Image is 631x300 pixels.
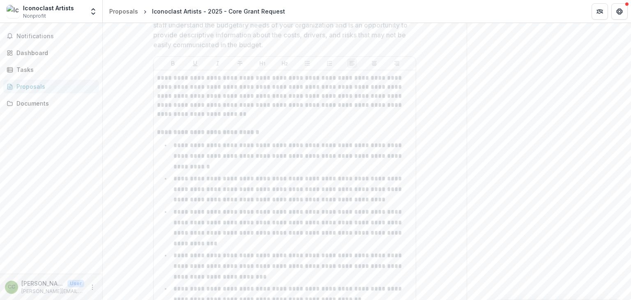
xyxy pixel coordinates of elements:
p: [PERSON_NAME][EMAIL_ADDRESS][PERSON_NAME][DOMAIN_NAME] [21,288,84,295]
button: Underline [190,58,200,68]
a: Tasks [3,63,99,76]
span: Nonprofit [23,12,46,20]
button: Heading 1 [258,58,267,68]
button: More [88,282,97,292]
div: Iconoclast Artists - 2025 - Core Grant Request [152,7,285,16]
button: Align Left [347,58,357,68]
img: Iconoclast Artists [7,5,20,18]
button: Heading 2 [280,58,290,68]
div: Iconoclast Artists [23,4,74,12]
nav: breadcrumb [106,5,288,17]
button: Open entity switcher [88,3,99,20]
div: Tasks [16,65,92,74]
button: Italicize [213,58,223,68]
p: Budget Narrative - Optional. The purpose of the budget narrative is to supplement the information... [153,0,411,50]
p: User [67,280,84,287]
button: Align Center [369,58,379,68]
span: Notifications [16,33,96,40]
button: Bold [168,58,178,68]
button: Bullet List [302,58,312,68]
div: Proposals [109,7,138,16]
div: Proposals [16,82,92,91]
p: [PERSON_NAME] [21,279,64,288]
button: Notifications [3,30,99,43]
div: Claudia Crane [8,284,15,290]
button: Strike [235,58,245,68]
a: Dashboard [3,46,99,60]
div: Documents [16,99,92,108]
a: Proposals [3,80,99,93]
button: Get Help [611,3,628,20]
button: Align Right [392,58,402,68]
a: Proposals [106,5,141,17]
a: Documents [3,97,99,110]
button: Partners [592,3,608,20]
button: Ordered List [325,58,334,68]
div: Dashboard [16,48,92,57]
